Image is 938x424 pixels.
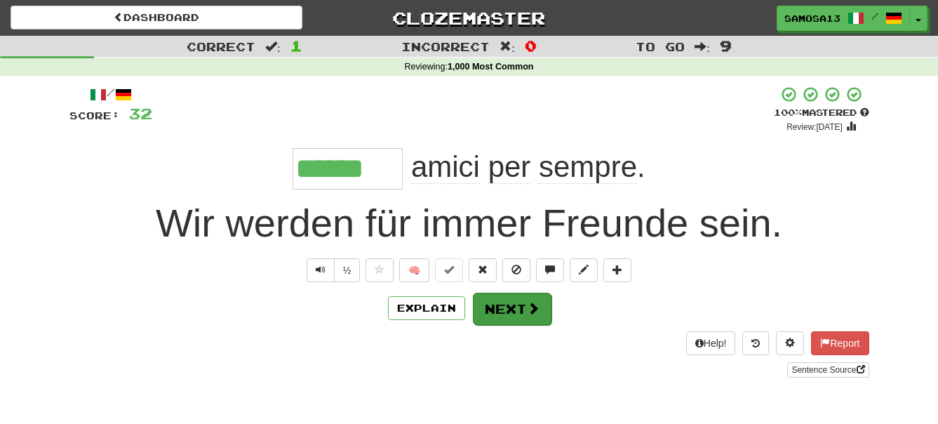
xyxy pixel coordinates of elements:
[304,258,361,282] div: Text-to-speech controls
[399,258,429,282] button: 🧠
[69,195,869,251] div: Wir werden für immer Freunde sein.
[448,62,533,72] strong: 1,000 Most Common
[774,107,802,118] span: 100 %
[777,6,910,31] a: samosa13 /
[388,296,465,320] button: Explain
[11,6,302,29] a: Dashboard
[570,258,598,282] button: Edit sentence (alt+d)
[525,37,537,54] span: 0
[473,293,551,325] button: Next
[69,110,120,121] span: Score:
[488,150,531,184] span: per
[871,11,878,21] span: /
[334,258,361,282] button: ½
[786,122,843,132] small: Review: [DATE]
[401,39,490,53] span: Incorrect
[811,331,869,355] button: Report
[323,6,615,30] a: Clozemaster
[403,150,645,184] span: .
[290,37,302,54] span: 1
[636,39,685,53] span: To go
[411,150,480,184] span: amici
[603,258,631,282] button: Add to collection (alt+a)
[307,258,335,282] button: Play sentence audio (ctl+space)
[787,362,869,378] a: Sentence Source
[774,107,869,119] div: Mastered
[502,258,530,282] button: Ignore sentence (alt+i)
[695,41,710,53] span: :
[469,258,497,282] button: Reset to 0% Mastered (alt+r)
[539,150,637,184] span: sempre
[128,105,152,122] span: 32
[686,331,736,355] button: Help!
[536,258,564,282] button: Discuss sentence (alt+u)
[366,258,394,282] button: Favorite sentence (alt+f)
[187,39,255,53] span: Correct
[435,258,463,282] button: Set this sentence to 100% Mastered (alt+m)
[69,86,152,103] div: /
[500,41,515,53] span: :
[784,12,840,25] span: samosa13
[742,331,769,355] button: Round history (alt+y)
[720,37,732,54] span: 9
[265,41,281,53] span: :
